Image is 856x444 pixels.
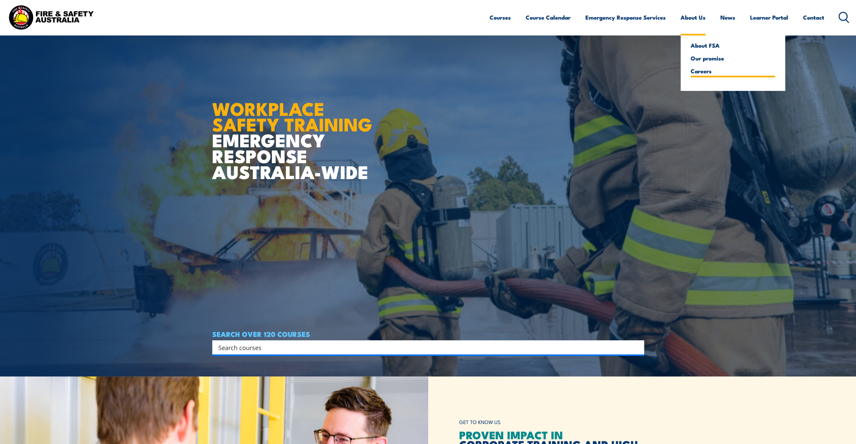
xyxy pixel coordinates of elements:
[632,343,642,352] button: Search magnifier button
[212,330,644,338] h4: SEARCH OVER 120 COURSES
[691,68,775,74] a: Careers
[459,426,563,443] span: PROVEN IMPACT IN
[490,8,511,26] a: Courses
[212,83,377,179] h1: EMERGENCY RESPONSE AUSTRALIA-WIDE
[526,8,571,26] a: Course Calendar
[218,342,629,352] input: Search input
[585,8,666,26] a: Emergency Response Services
[212,94,372,138] strong: WORKPLACE SAFETY TRAINING
[750,8,788,26] a: Learner Portal
[681,8,706,26] a: About Us
[691,42,775,48] a: About FSA
[220,343,631,352] form: Search form
[459,416,644,428] h6: GET TO KNOW US
[803,8,824,26] a: Contact
[691,55,775,61] a: Our promise
[720,8,735,26] a: News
